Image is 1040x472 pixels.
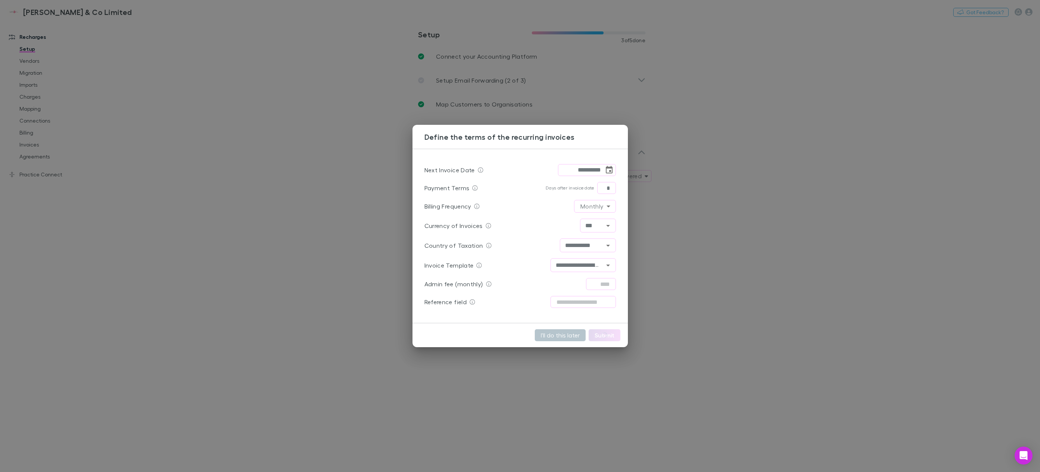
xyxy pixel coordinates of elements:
p: Days after invoice date [546,185,594,191]
button: Open [603,260,613,271]
button: Submit [589,329,620,341]
div: Monthly [574,200,616,212]
button: I'll do this later [535,329,586,341]
button: Open [603,240,613,251]
p: Next Invoice Date [424,166,475,175]
p: Admin fee (monthly) [424,280,483,289]
button: Choose date, selected date is Sep 2, 2025 [604,165,614,175]
p: Payment Terms [424,183,470,192]
div: Open Intercom Messenger [1015,447,1033,465]
h3: Define the terms of the recurring invoices [424,132,628,141]
p: Currency of Invoices [424,221,483,230]
p: Country of Taxation [424,241,483,250]
p: Billing Frequency [424,202,471,211]
p: Reference field [424,297,467,306]
p: Invoice Template [424,261,474,270]
button: Open [603,220,613,231]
